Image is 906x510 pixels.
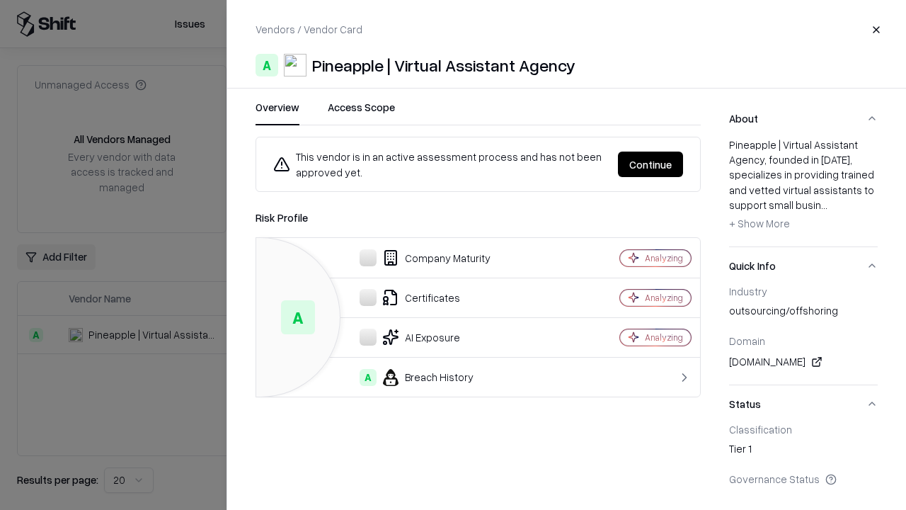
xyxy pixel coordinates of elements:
div: Tier 1 [729,441,878,461]
div: Domain [729,334,878,347]
div: A [256,54,278,76]
div: Company Maturity [268,249,570,266]
div: About [729,137,878,246]
button: + Show More [729,212,790,235]
button: Continue [618,152,683,177]
div: outsourcing/offshoring [729,303,878,323]
p: Vendors / Vendor Card [256,22,362,37]
div: Quick Info [729,285,878,385]
div: AI Exposure [268,329,570,346]
div: Pineapple | Virtual Assistant Agency, founded in [DATE], specializes in providing trained and vet... [729,137,878,235]
div: Analyzing [645,331,683,344]
div: Analyzing [645,252,683,264]
img: Pineapple | Virtual Assistant Agency [284,54,306,76]
span: + Show More [729,217,790,229]
div: A [360,369,377,386]
span: ... [821,198,827,211]
div: Governance Status [729,472,878,485]
button: About [729,100,878,137]
div: A [281,300,315,334]
button: Overview [256,100,299,125]
div: Pineapple | Virtual Assistant Agency [312,54,575,76]
div: Industry [729,285,878,297]
div: This vendor is in an active assessment process and has not been approved yet. [273,149,607,180]
div: Breach History [268,369,570,386]
button: Access Scope [328,100,395,125]
div: Risk Profile [256,209,701,226]
button: Quick Info [729,247,878,285]
div: Analyzing [645,292,683,304]
div: [DOMAIN_NAME] [729,353,878,370]
div: Certificates [268,289,570,306]
div: Classification [729,423,878,436]
button: Status [729,385,878,423]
